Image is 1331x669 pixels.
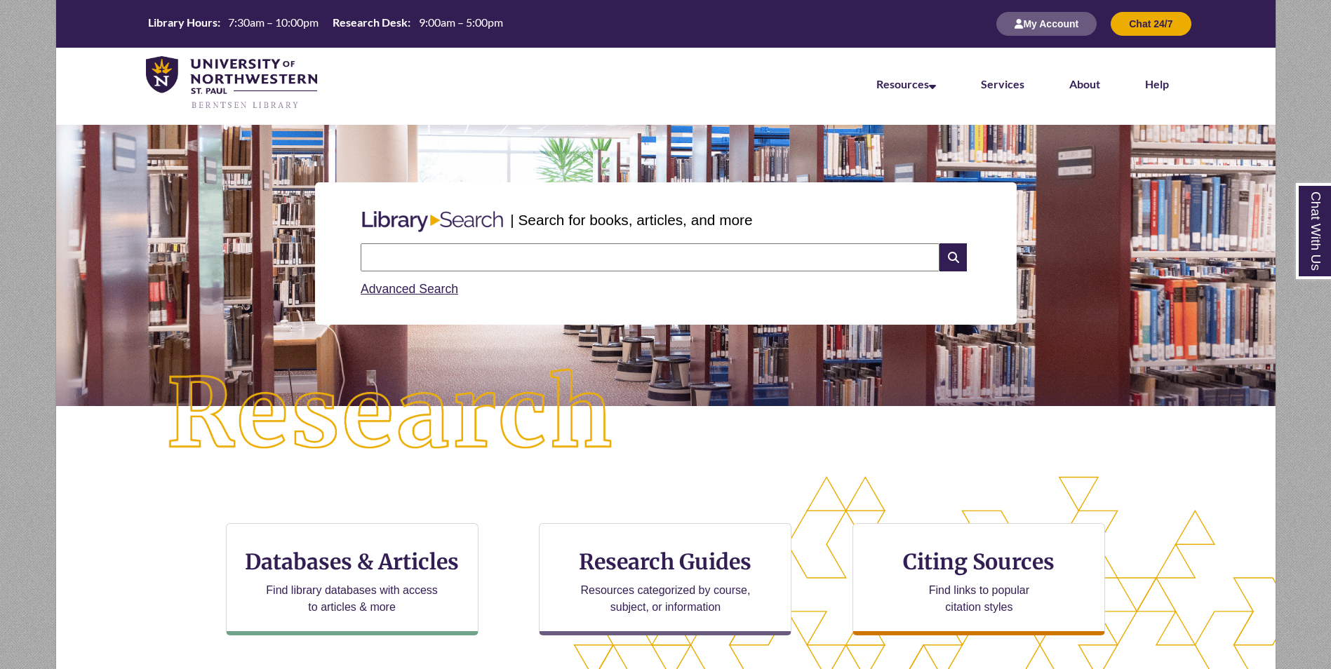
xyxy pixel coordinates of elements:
a: About [1069,77,1100,90]
th: Library Hours: [142,15,222,30]
span: 7:30am – 10:00pm [228,15,319,29]
img: Libary Search [355,205,510,238]
a: Research Guides Resources categorized by course, subject, or information [539,523,791,635]
img: UNWSP Library Logo [146,56,318,111]
h3: Databases & Articles [238,548,467,575]
img: Research [116,319,665,510]
i: Search [939,243,966,271]
table: Hours Today [142,15,509,32]
p: | Search for books, articles, and more [510,209,752,231]
a: Databases & Articles Find library databases with access to articles & more [226,523,479,635]
p: Resources categorized by course, subject, or information [574,582,757,616]
h3: Citing Sources [894,548,1065,575]
a: My Account [996,18,1097,29]
p: Find links to popular citation styles [911,582,1048,616]
a: Citing Sources Find links to popular citation styles [852,523,1105,635]
a: Resources [876,77,936,90]
button: Chat 24/7 [1111,12,1191,36]
a: Help [1145,77,1169,90]
a: Chat 24/7 [1111,18,1191,29]
span: 9:00am – 5:00pm [419,15,503,29]
button: My Account [996,12,1097,36]
th: Research Desk: [327,15,413,30]
h3: Research Guides [551,548,780,575]
a: Advanced Search [361,282,458,296]
a: Services [981,77,1024,90]
p: Find library databases with access to articles & more [260,582,443,616]
a: Hours Today [142,15,509,34]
